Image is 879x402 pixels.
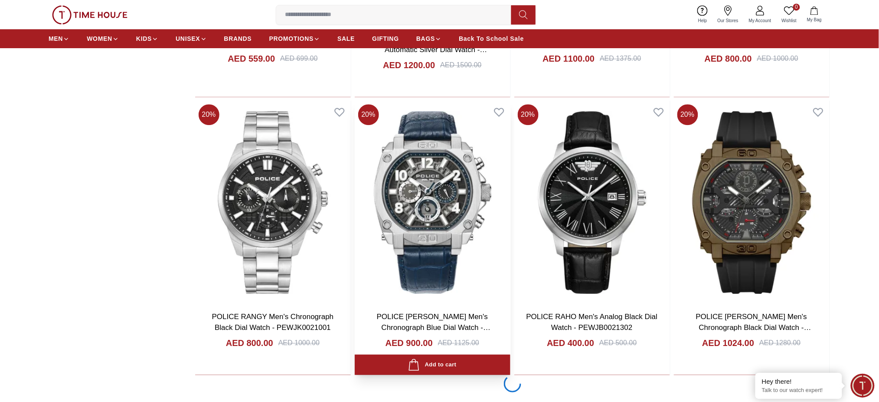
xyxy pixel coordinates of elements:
a: UNISEX [176,31,206,46]
a: POLICE [PERSON_NAME] Men's Chronograph Black Dial Watch - PEWGQ0040003 [696,313,811,343]
a: Our Stores [712,3,744,26]
span: WOMEN [87,34,112,43]
span: KIDS [136,34,152,43]
span: Back To School Sale [459,34,524,43]
a: POLICE RANGY Men's Chronograph Black Dial Watch - PEWJK0021001 [212,313,334,332]
button: My Bag [802,4,827,25]
span: MEN [49,34,63,43]
a: BRANDS [224,31,252,46]
img: POLICE RAHO Men's Analog Black Dial Watch - PEWJB0021302 [514,101,670,304]
div: AED 500.00 [599,338,637,348]
span: Help [695,17,711,24]
h4: AED 400.00 [547,337,594,349]
a: Back To School Sale [459,31,524,46]
h4: AED 1100.00 [542,53,595,65]
a: PROMOTIONS [269,31,320,46]
span: 20 % [518,104,539,125]
h4: AED 900.00 [386,337,433,349]
img: POLICE RANGY Men's Chronograph Black Dial Watch - PEWJK0021001 [195,101,351,304]
a: KIDS [136,31,158,46]
span: Wishlist [778,17,800,24]
a: WOMEN [87,31,119,46]
div: AED 1000.00 [757,53,798,64]
button: Add to cart [355,355,510,375]
span: UNISEX [176,34,200,43]
div: AED 1500.00 [440,60,481,70]
h4: AED 559.00 [228,53,275,65]
a: POLICE [PERSON_NAME] Men's Chronograph Blue Dial Watch - PEWJF0021901 [377,313,491,343]
span: PROMOTIONS [269,34,314,43]
img: ... [52,5,127,24]
a: POLICE RAHO Men's Analog Black Dial Watch - PEWJB0021302 [526,313,658,332]
img: POLICE NORWOOD Men's Chronograph Black Dial Watch - PEWGQ0040003 [674,101,830,304]
h4: AED 800.00 [226,337,273,349]
span: Our Stores [714,17,742,24]
div: Hey there! [762,377,836,386]
span: 20 % [199,104,219,125]
a: Help [693,3,712,26]
div: AED 1280.00 [759,338,801,348]
a: MEN [49,31,69,46]
h4: AED 1024.00 [702,337,754,349]
span: BAGS [416,34,435,43]
div: AED 1000.00 [278,338,320,348]
span: 20 % [358,104,379,125]
a: GIFTING [372,31,399,46]
p: Talk to our watch expert! [762,387,836,394]
h4: AED 800.00 [705,53,752,65]
a: BAGS [416,31,441,46]
span: My Bag [804,16,825,23]
span: 20 % [677,104,698,125]
span: BRANDS [224,34,252,43]
h4: AED 1200.00 [383,59,435,71]
div: AED 1375.00 [600,53,641,64]
span: GIFTING [372,34,399,43]
div: Chat Widget [851,374,875,398]
a: SALE [337,31,355,46]
div: AED 699.00 [280,53,317,64]
span: My Account [745,17,775,24]
a: 0Wishlist [777,3,802,26]
div: AED 1125.00 [438,338,479,348]
img: POLICE NORWOOD Men's Chronograph Blue Dial Watch - PEWJF0021901 [355,101,510,304]
span: 0 [793,3,800,10]
a: POLICE [PERSON_NAME] Men's Automatic Silver Dial Watch - PEWJR0005905 [377,35,488,65]
span: SALE [337,34,355,43]
div: Add to cart [408,359,456,371]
